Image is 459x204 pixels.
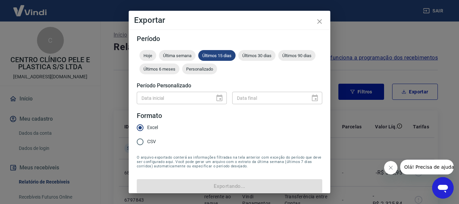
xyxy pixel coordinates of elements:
[147,138,156,145] span: CSV
[232,92,305,104] input: DD/MM/YYYY
[238,50,276,61] div: Últimos 30 dias
[139,50,156,61] div: Hoje
[400,160,454,174] iframe: Mensagem da empresa
[137,155,322,168] span: O arquivo exportado conterá as informações filtradas na tela anterior com exceção do período que ...
[137,35,322,42] h5: Período
[311,13,328,30] button: close
[238,53,276,58] span: Últimos 30 dias
[384,161,398,174] iframe: Fechar mensagem
[137,82,322,89] h5: Período Personalizado
[198,50,236,61] div: Últimos 15 dias
[137,111,162,121] legend: Formato
[139,53,156,58] span: Hoje
[4,5,56,10] span: Olá! Precisa de ajuda?
[137,92,210,104] input: DD/MM/YYYY
[278,53,316,58] span: Últimos 90 dias
[432,177,454,199] iframe: Botão para abrir a janela de mensagens
[139,67,179,72] span: Últimos 6 meses
[139,64,179,74] div: Últimos 6 meses
[182,64,217,74] div: Personalizado
[147,124,158,131] span: Excel
[278,50,316,61] div: Últimos 90 dias
[182,67,217,72] span: Personalizado
[198,53,236,58] span: Últimos 15 dias
[134,16,325,24] h4: Exportar
[159,50,196,61] div: Última semana
[159,53,196,58] span: Última semana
